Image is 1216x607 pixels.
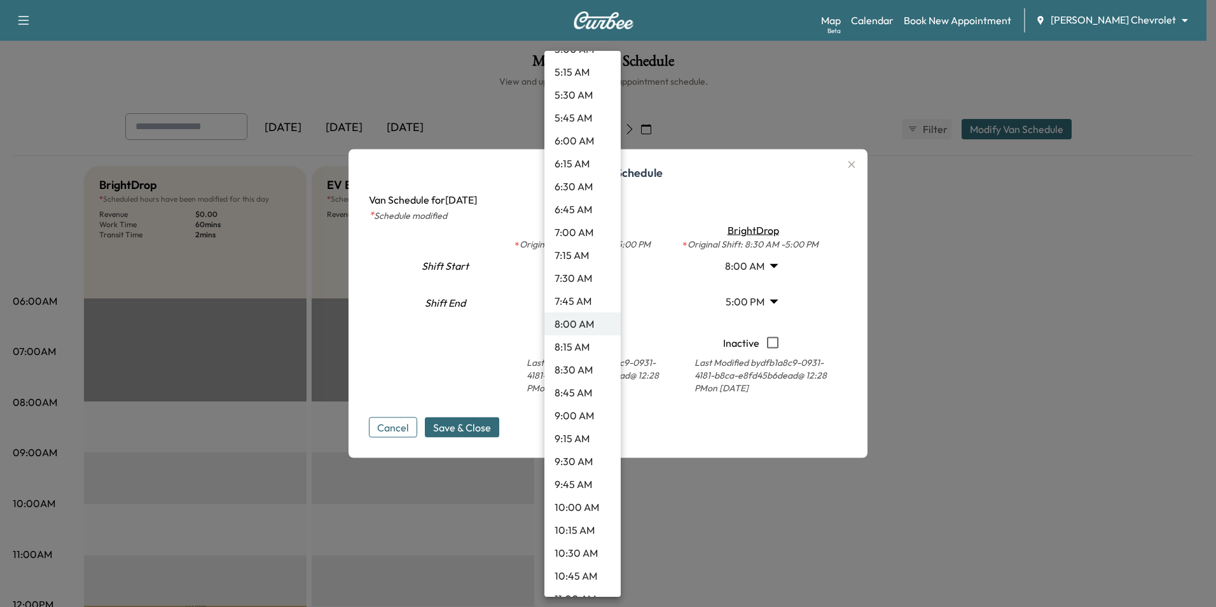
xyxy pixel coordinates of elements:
li: 8:15 AM [544,335,621,358]
li: 6:45 AM [544,198,621,221]
li: 7:15 AM [544,244,621,267]
li: 8:00 AM [544,312,621,335]
li: 10:15 AM [544,519,621,541]
li: 10:30 AM [544,541,621,564]
li: 6:30 AM [544,175,621,198]
li: 9:15 AM [544,427,621,450]
li: 10:00 AM [544,496,621,519]
li: 7:45 AM [544,290,621,312]
li: 8:30 AM [544,358,621,381]
li: 9:00 AM [544,404,621,427]
li: 10:45 AM [544,564,621,587]
li: 5:15 AM [544,60,621,83]
li: 5:30 AM [544,83,621,106]
li: 9:45 AM [544,473,621,496]
li: 7:30 AM [544,267,621,290]
li: 5:45 AM [544,106,621,129]
li: 9:30 AM [544,450,621,473]
li: 7:00 AM [544,221,621,244]
li: 8:45 AM [544,381,621,404]
li: 6:15 AM [544,152,621,175]
li: 6:00 AM [544,129,621,152]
